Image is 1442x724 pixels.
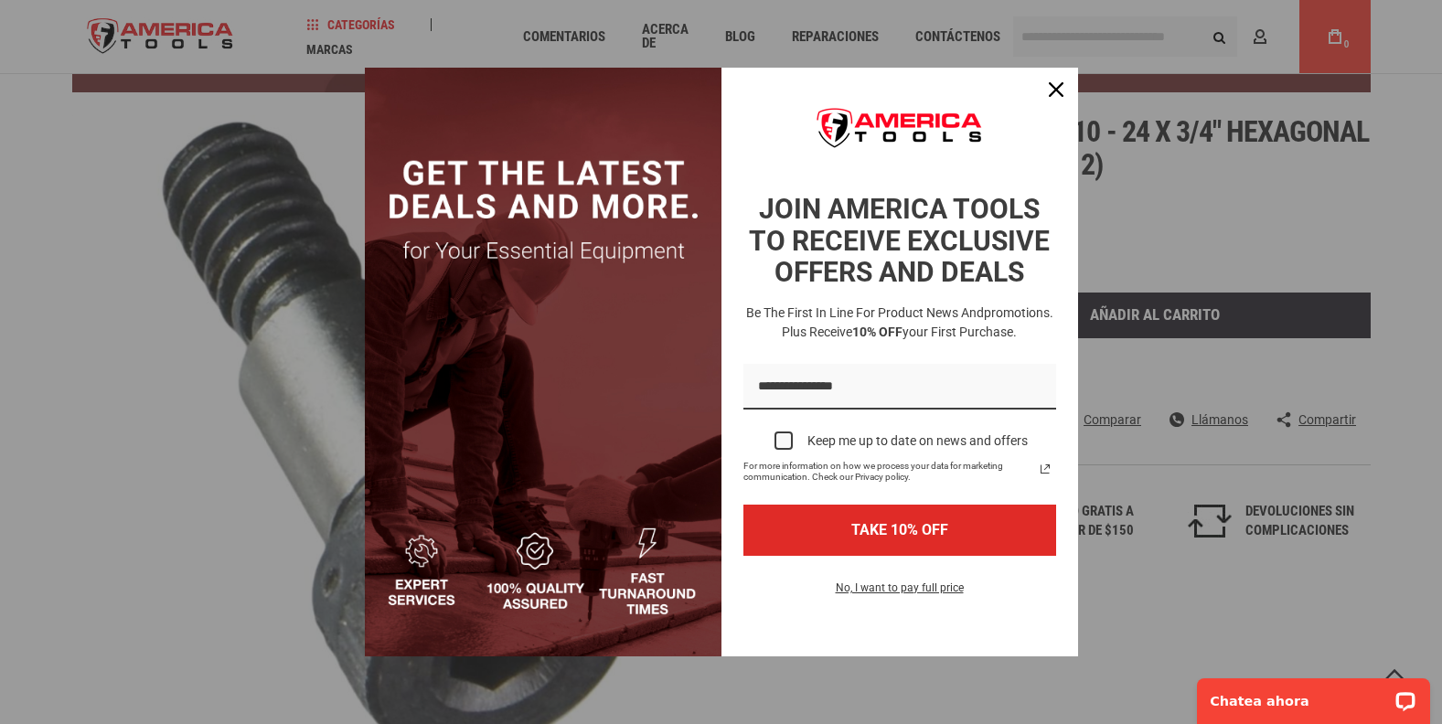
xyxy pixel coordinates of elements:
svg: close icon [1049,82,1063,97]
strong: JOIN AMERICA TOOLS TO RECEIVE EXCLUSIVE OFFERS AND DEALS [749,193,1050,288]
strong: 10% OFF [852,325,903,339]
input: Email field [743,364,1056,410]
a: Read our Privacy Policy [1034,458,1056,480]
button: No, I want to pay full price [821,578,978,609]
span: promotions. Plus receive your first purchase. [782,305,1053,339]
span: For more information on how we process your data for marketing communication. Check our Privacy p... [743,461,1034,483]
button: Close [1034,68,1078,112]
div: Keep me up to date on news and offers [807,433,1028,449]
button: TAKE 10% OFF [743,505,1056,555]
iframe: LiveChat chat widget [1185,666,1442,724]
svg: link icon [1034,458,1056,480]
h3: Be the first in line for product news and [740,303,1060,342]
